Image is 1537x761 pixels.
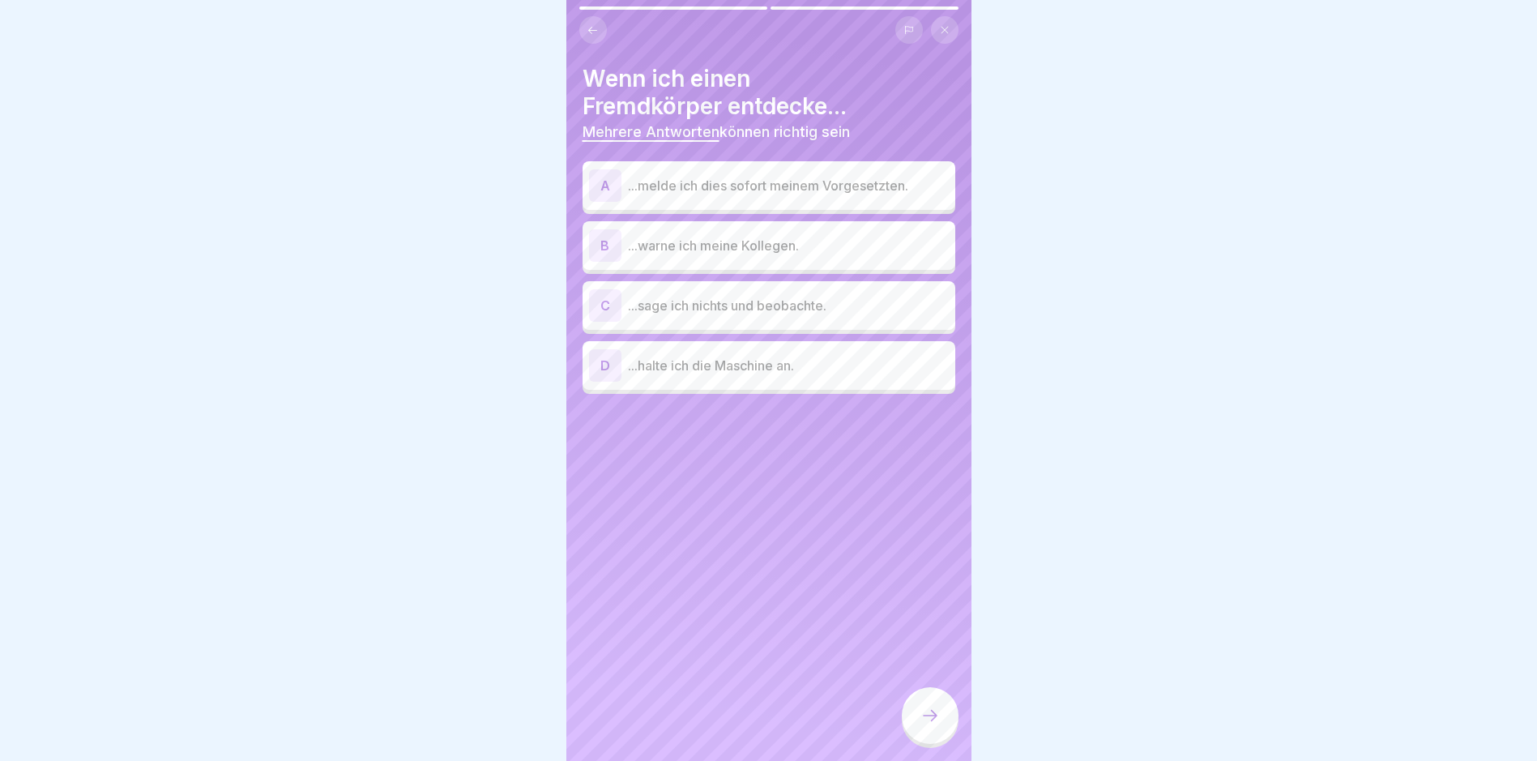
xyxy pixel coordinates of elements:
p: ...warne ich meine Kollegen. [628,236,949,255]
p: können richtig sein [583,123,955,141]
div: A [589,169,621,202]
p: ...melde ich dies sofort meinem Vorgesetzten. [628,176,949,195]
span: Mehrere Antworten [583,123,719,140]
div: D [589,349,621,382]
p: ...halte ich die Maschine an. [628,356,949,375]
div: C [589,289,621,322]
p: ...sage ich nichts und beobachte. [628,296,949,315]
h4: Wenn ich einen Fremdkörper entdecke... [583,65,955,120]
div: B [589,229,621,262]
